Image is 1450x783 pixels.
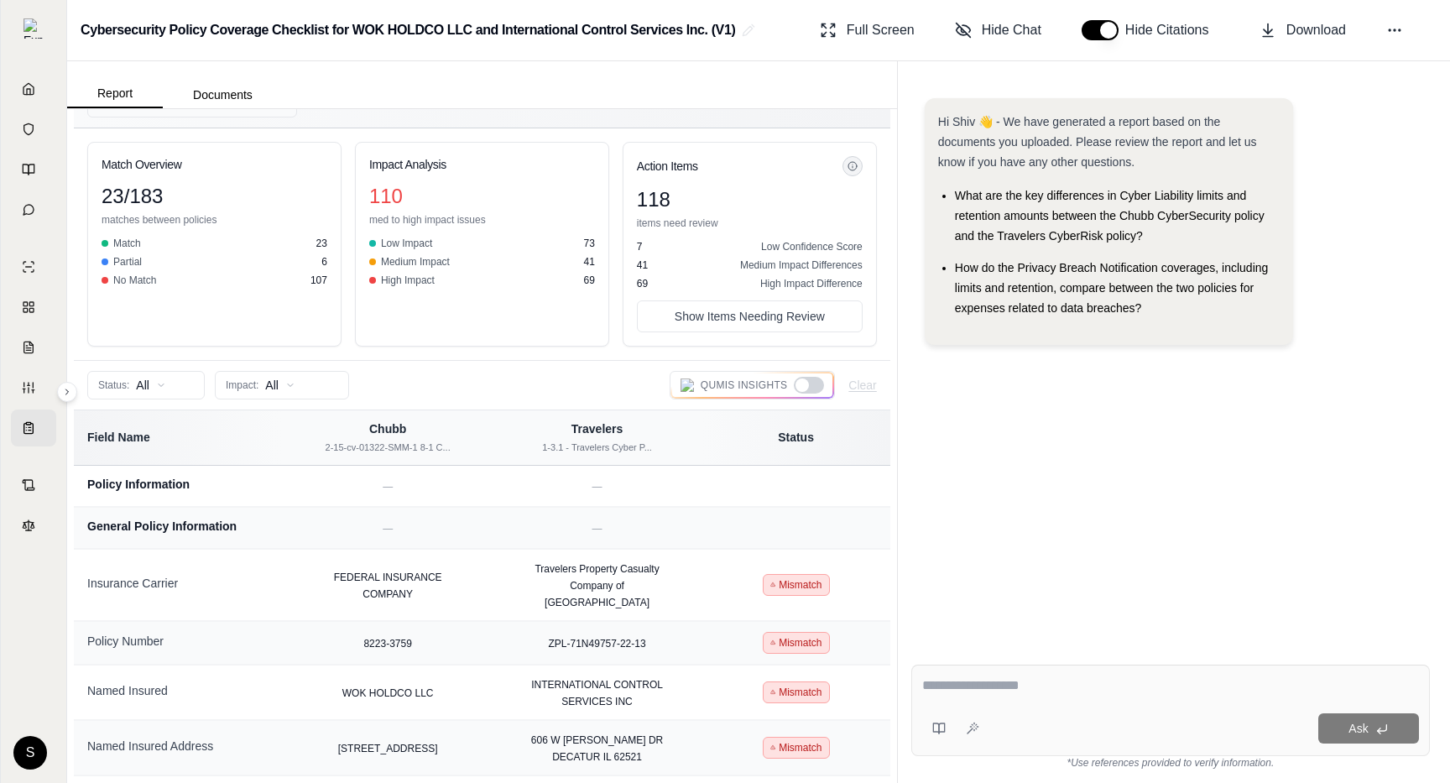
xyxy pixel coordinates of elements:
div: Policy Information [87,476,269,493]
button: Ask [1318,713,1419,744]
span: 606 W [PERSON_NAME] DR DECATUR IL 62521 [531,734,663,763]
span: Status: [98,378,129,392]
div: items need review [637,217,863,230]
a: Contract Analysis [11,467,56,504]
button: Report [67,80,163,108]
a: Claim Coverage [11,329,56,366]
a: Home [11,70,56,107]
button: Show Items Needing Review [637,300,863,332]
span: High Impact Difference [760,277,863,290]
th: Status [702,410,890,465]
div: Travelers [503,420,691,437]
span: Mismatch [763,574,830,596]
div: 110 [369,183,595,210]
span: INTERNATIONAL CONTROL SERVICES INC [531,679,663,707]
span: How do the Privacy Breach Notification coverages, including limits and retention, compare between... [955,261,1269,315]
h3: Action Items [637,158,698,175]
span: No Match [113,274,156,287]
a: Prompt Library [11,151,56,188]
button: Impact:All [215,371,349,399]
th: Field Name [74,410,283,465]
img: Qumis Logo [681,378,694,392]
a: Chat [11,191,56,228]
a: Custom Report [11,369,56,406]
span: — [592,523,602,535]
span: 69 [584,274,595,287]
span: 23 [316,237,327,250]
div: General Policy Information [87,518,269,535]
a: Coverage Table [11,410,56,446]
span: Impact: [226,378,258,392]
button: Expand sidebar [57,382,77,402]
span: Hide Citations [1125,20,1219,40]
span: Low Impact [381,237,432,250]
span: — [592,481,602,493]
span: Hi Shiv 👋 - We have generated a report based on the documents you uploaded. Please review the rep... [938,115,1257,169]
div: med to high impact issues [369,213,595,227]
span: 41 [584,255,595,269]
div: 1-3.1 - Travelers Cyber P... [503,441,691,455]
div: Named Insured Address [87,738,269,754]
img: Expand sidebar [23,18,44,39]
span: FEDERAL INSURANCE COMPANY [334,572,442,600]
span: 41 [637,258,648,272]
button: Status:All [87,371,205,399]
span: Partial [113,255,142,269]
span: All [265,377,279,394]
h3: Match Overview [102,156,327,173]
div: Named Insured [87,682,269,699]
span: 6 [321,255,327,269]
button: Clear [848,377,876,394]
h3: Impact Analysis [369,156,595,173]
h2: Cybersecurity Policy Coverage Checklist for WOK HOLDCO LLC and International Control Services Inc... [81,15,735,45]
span: Full Screen [847,20,915,40]
span: Low Confidence Score [761,240,863,253]
span: Medium Impact [381,255,450,269]
span: Mismatch [763,737,830,759]
span: All [136,377,149,394]
span: Qumis Insights [701,378,788,392]
span: High Impact [381,274,435,287]
span: — [383,523,393,535]
a: Legal Search Engine [11,507,56,544]
button: Full Screen [813,13,921,47]
div: Policy Number [87,633,269,650]
div: Chubb [293,420,482,437]
span: 8223-3759 [363,638,411,650]
span: What are the key differences in Cyber Liability limits and retention amounts between the Chubb Cy... [955,189,1265,243]
div: matches between policies [102,213,327,227]
a: Policy Comparisons [11,289,56,326]
button: Expand sidebar [17,12,50,45]
div: 118 [637,186,863,213]
span: Medium Impact Differences [740,258,863,272]
span: Ask [1348,722,1368,735]
span: 7 [637,240,643,253]
span: Hide Chat [982,20,1041,40]
div: 2-15-cv-01322-SMM-1 8-1 C... [293,441,482,455]
span: [STREET_ADDRESS] [338,743,438,754]
span: 107 [310,274,327,287]
span: 73 [584,237,595,250]
span: Travelers Property Casualty Company of [GEOGRAPHIC_DATA] [535,563,659,608]
div: Insurance Carrier [87,575,269,592]
button: Hide Chat [948,13,1048,47]
span: Download [1286,20,1346,40]
span: Mismatch [763,632,830,654]
span: ZPL-71N49757-22-13 [549,638,646,650]
span: — [383,481,393,493]
span: 69 [637,277,648,290]
span: Mismatch [763,681,830,703]
span: Match [113,237,141,250]
a: Single Policy [11,248,56,285]
button: Documents [163,81,283,108]
a: Documents Vault [11,111,56,148]
span: WOK HOLDCO LLC [342,687,434,699]
button: Download [1253,13,1353,47]
div: 23 / 183 [102,183,327,210]
div: S [13,736,47,770]
div: *Use references provided to verify information. [911,756,1430,770]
